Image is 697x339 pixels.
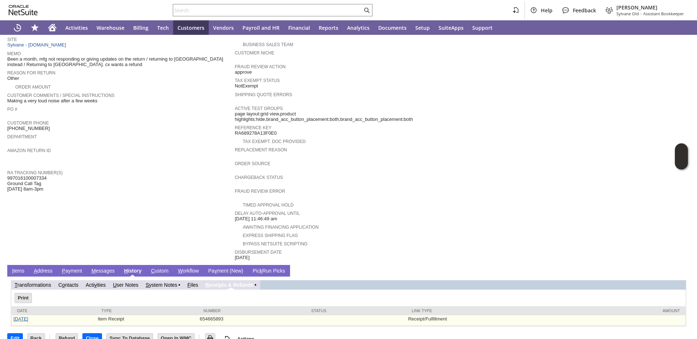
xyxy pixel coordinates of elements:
[7,134,37,139] a: Department
[235,161,270,166] a: Order Source
[146,282,149,288] span: S
[129,20,153,35] a: Billing
[411,20,434,35] a: Setup
[7,42,68,48] a: Sylvane - [DOMAIN_NAME]
[207,268,245,275] a: Payment (New)
[173,6,362,15] input: Search
[319,24,338,31] span: Reports
[133,24,148,31] span: Billing
[347,24,370,31] span: Analytics
[13,23,22,32] svg: Recent Records
[7,37,17,42] a: Site
[7,70,56,75] a: Reason For Return
[7,56,231,68] span: Been a month, mfg not responding or giving updates on the return / returning to [GEOGRAPHIC_DATA]...
[92,20,129,35] a: Warehouse
[17,309,90,313] div: Date
[7,170,62,175] a: RA Tracking Number(s)
[215,268,217,274] span: y
[235,216,277,222] span: [DATE] 11:46:49 am
[235,64,286,69] a: Fraud Review Action
[30,23,39,32] svg: Shortcuts
[209,20,238,35] a: Vendors
[151,268,155,274] span: C
[235,189,285,194] a: Fraud Review Error
[61,20,92,35] a: Activities
[7,93,114,98] a: Customer Comments / Special Instructions
[176,268,200,275] a: Workflow
[235,83,258,89] span: NotExempt
[96,315,198,326] td: Item Receipt
[7,126,50,131] span: [PHONE_NUMBER]
[235,147,287,152] a: Replacement reason
[616,11,639,16] span: Sylvane Old
[7,75,19,81] span: Other
[94,282,97,288] span: v
[178,268,183,274] span: W
[555,309,680,313] div: Amount
[58,282,78,288] a: Contacts
[62,268,65,274] span: P
[439,24,464,31] span: SuiteApps
[178,24,204,31] span: Customers
[101,309,192,313] div: Type
[15,293,32,303] input: Print
[235,92,292,97] a: Shipping Quote Errors
[146,282,177,288] a: System Notes
[288,24,310,31] span: Financial
[153,20,173,35] a: Tech
[362,6,371,15] svg: Search
[311,309,401,313] div: Status
[124,268,128,274] span: H
[260,268,262,274] span: k
[9,5,38,15] svg: logo
[235,130,277,136] span: RA689278A13F0E0
[203,309,300,313] div: Number
[415,24,430,31] span: Setup
[12,268,13,274] span: I
[7,98,98,104] span: Making a very loud noise after a few weeks
[235,111,459,122] span: page layout:grid view,product highlights:hide,brand_acc_button_placement:both,brand_acc_button_pl...
[198,315,306,326] td: 654665893
[113,282,138,288] a: User Notes
[406,315,550,326] td: Receipt/Fulfillment
[573,7,596,14] span: Feedback
[173,20,209,35] a: Customers
[60,268,84,275] a: Payment
[251,268,287,275] a: PickRun Picks
[26,20,44,35] div: Shortcuts
[187,282,191,288] span: F
[13,316,28,322] a: [DATE]
[15,282,17,288] span: T
[243,241,307,246] a: Bypass NetSuite Scripting
[243,42,293,47] a: Business Sales Team
[374,20,411,35] a: Documents
[235,125,272,130] a: Reference Key
[238,20,284,35] a: Payroll and HR
[65,24,88,31] span: Activities
[468,20,497,35] a: Support
[7,175,46,192] span: 997016100007334 Ground Call Tag [DATE] 8am-3pm
[7,121,49,126] a: Customer Phone
[48,23,57,32] svg: Home
[157,24,169,31] span: Tech
[10,268,26,275] a: Items
[122,268,143,275] a: History
[616,4,684,11] span: [PERSON_NAME]
[314,20,343,35] a: Reports
[235,175,283,180] a: Chargeback Status
[243,139,306,144] a: Tax Exempt. Doc Provided
[434,20,468,35] a: SuiteApps
[378,24,407,31] span: Documents
[15,282,51,288] a: Transformations
[643,11,684,16] span: Assistant Bookkeeper
[675,157,688,170] span: Oracle Guided Learning Widget. To move around, please hold and drag
[243,203,294,208] a: Timed Approval Hold
[541,7,553,14] span: Help
[235,255,250,261] span: [DATE]
[235,211,300,216] a: Delay Auto-Approval Until
[7,148,51,153] a: Amazon Return ID
[235,50,274,56] a: Customer Niche
[235,78,280,83] a: Tax Exempt Status
[62,282,65,288] span: o
[205,282,209,288] span: R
